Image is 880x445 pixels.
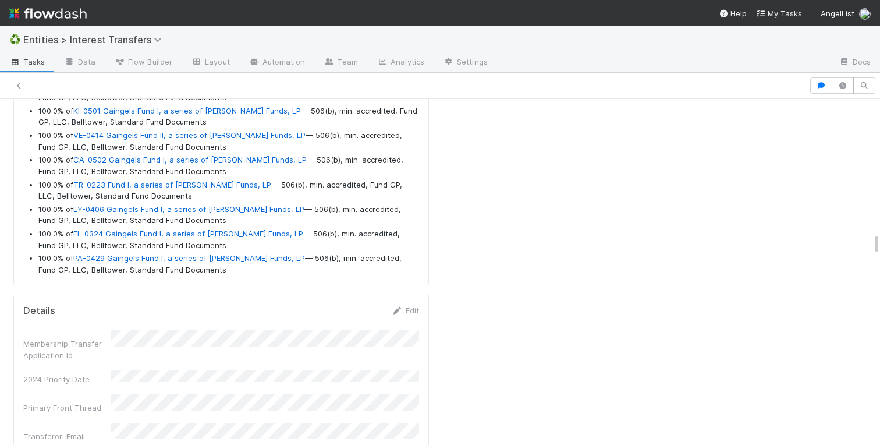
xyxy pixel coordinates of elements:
[73,229,303,238] a: EL-0324 Gaingels Fund I, a series of [PERSON_NAME] Funds, LP
[73,204,304,214] a: LY-0406 Gaingels Fund I, a series of [PERSON_NAME] Funds, LP
[55,54,105,72] a: Data
[105,54,182,72] a: Flow Builder
[38,130,419,153] li: 100.0% of — 506(b), min. accredited, Fund GP, LLC, Belltower, Standard Fund Documents
[23,305,55,317] h5: Details
[9,56,45,68] span: Tasks
[38,154,419,177] li: 100.0% of — 506(b), min. accredited, Fund GP, LLC, Belltower, Standard Fund Documents
[23,373,111,385] div: 2024 Priority Date
[9,3,87,23] img: logo-inverted-e16ddd16eac7371096b0.svg
[38,105,419,128] li: 100.0% of — 506(b), min. accredited, Fund GP, LLC, Belltower, Standard Fund Documents
[73,253,305,263] a: PA-0429 Gaingels Fund I, a series of [PERSON_NAME] Funds, LP
[182,54,239,72] a: Layout
[73,180,271,189] a: TR-0223 Fund I, a series of [PERSON_NAME] Funds, LP
[367,54,434,72] a: Analytics
[23,402,111,414] div: Primary Front Thread
[756,9,802,18] span: My Tasks
[9,34,21,44] span: ♻️
[719,8,747,19] div: Help
[314,54,367,72] a: Team
[73,106,301,115] a: KI-0501 Gaingels Fund I, a series of [PERSON_NAME] Funds, LP
[38,228,419,251] li: 100.0% of — 506(b), min. accredited, Fund GP, LLC, Belltower, Standard Fund Documents
[38,253,419,276] li: 100.0% of — 506(b), min. accredited, Fund GP, LLC, Belltower, Standard Fund Documents
[73,155,307,164] a: CA-0502 Gaingels Fund I, a series of [PERSON_NAME] Funds, LP
[23,34,168,45] span: Entities > Interest Transfers
[434,54,497,72] a: Settings
[756,8,802,19] a: My Tasks
[114,56,172,68] span: Flow Builder
[821,9,854,18] span: AngelList
[38,179,419,202] li: 100.0% of — 506(b), min. accredited, Fund GP, LLC, Belltower, Standard Fund Documents
[23,338,111,361] div: Membership Transfer Application Id
[392,306,419,315] a: Edit
[859,8,871,20] img: avatar_abca0ba5-4208-44dd-8897-90682736f166.png
[829,54,880,72] a: Docs
[239,54,314,72] a: Automation
[38,204,419,227] li: 100.0% of — 506(b), min. accredited, Fund GP, LLC, Belltower, Standard Fund Documents
[73,130,306,140] a: VE-0414 Gaingels Fund II, a series of [PERSON_NAME] Funds, LP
